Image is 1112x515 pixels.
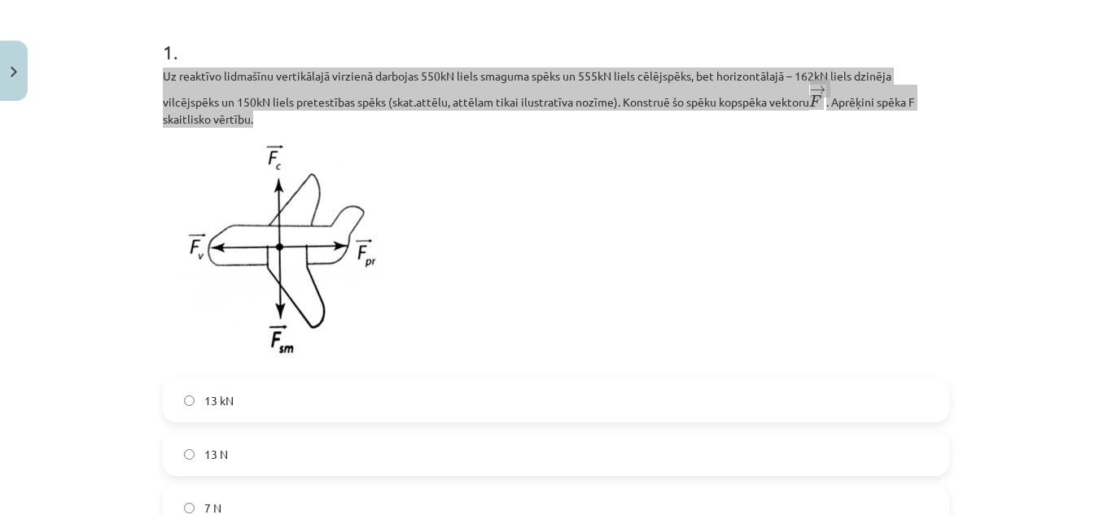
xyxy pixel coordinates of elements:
input: 13 kN [184,395,195,406]
p: Uz reaktīvo lidmašīnu vertikālajā virzienā darbojas 550kN liels smaguma spēks un 555kN liels cēlē... [163,68,949,128]
span: 13 kN [204,392,234,409]
span: → [810,85,826,94]
input: 7 N [184,503,195,513]
img: icon-close-lesson-0947bae3869378f0d4975bcd49f059093ad1ed9edebbc8119c70593378902aed.svg [11,67,17,77]
span: 13 N [204,446,228,463]
h1: 1 . [163,12,949,63]
span: F [809,95,821,107]
input: 13 N [184,449,195,460]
